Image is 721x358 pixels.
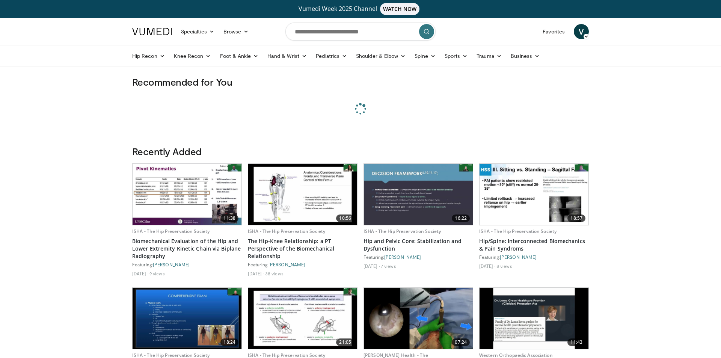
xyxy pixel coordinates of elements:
li: [DATE] [132,270,148,276]
span: 07:24 [452,338,470,346]
a: [PERSON_NAME] [500,254,537,260]
a: Business [506,48,545,63]
div: Featuring: [132,261,242,267]
span: 16:22 [452,214,470,222]
a: Foot & Ankle [216,48,263,63]
a: Sports [440,48,472,63]
li: 7 views [381,263,396,269]
a: 11:38 [133,164,241,225]
a: Vumedi Week 2025 ChannelWATCH NOW [133,3,588,15]
h3: Recommended for You [132,76,589,88]
span: 10:56 [336,214,354,222]
a: 16:22 [364,164,473,225]
a: The Hip-Knee Relationship: a PT Perspective of the Biomechanical Relationship [248,237,357,260]
a: Hip/Spine: Interconnected Biomechanics & Pain Syndroms [479,237,589,252]
li: 9 views [149,270,165,276]
li: [DATE] [248,270,264,276]
li: [DATE] [479,263,495,269]
img: 32a4bfa3-d390-487e-829c-9985ff2db92b.620x360_q85_upscale.jpg [248,288,357,349]
input: Search topics, interventions [285,23,436,41]
a: Favorites [538,24,569,39]
a: 11:43 [480,288,588,349]
li: 38 views [265,270,284,276]
a: Spine [410,48,440,63]
span: WATCH NOW [380,3,420,15]
a: 10:56 [248,164,357,225]
a: Browse [219,24,253,39]
a: Pediatrics [311,48,351,63]
a: Trauma [472,48,506,63]
span: 11:38 [220,214,238,222]
a: 18:24 [133,288,241,349]
a: Specialties [176,24,219,39]
a: Hand & Wrist [263,48,311,63]
a: [PERSON_NAME] [384,254,421,260]
li: 8 views [496,263,512,269]
img: a7b75fd4-cde6-4697-a64c-761743312e1d.jpeg.620x360_q85_upscale.jpg [364,288,473,349]
img: 292c1307-4274-4cce-a4ae-b6cd8cf7e8aa.620x360_q85_upscale.jpg [248,164,357,225]
a: Knee Recon [169,48,216,63]
a: Biomechanical Evaluation of the Hip and Lower Extremity Kinetic Chain via Biplane Radiography [132,237,242,260]
span: 21:05 [336,338,354,346]
span: 11:43 [567,338,585,346]
img: 9176c1cc-0fe9-4bde-b74f-800dab24d963.620x360_q85_upscale.jpg [480,288,588,349]
a: Hip and Pelvic Core: Stabilization and Dysfunction [364,237,473,252]
a: Shoulder & Elbow [351,48,410,63]
span: 18:24 [220,338,238,346]
img: f98fa5b6-d79e-4118-8ddc-4ffabcff162a.620x360_q85_upscale.jpg [364,164,473,225]
div: Featuring: [479,254,589,260]
span: 18:57 [567,214,585,222]
img: VuMedi Logo [132,28,172,35]
a: 07:24 [364,288,473,349]
a: [PERSON_NAME] [153,262,190,267]
div: Featuring: [364,254,473,260]
img: 6da35c9a-c555-4f75-a3af-495e0ca8239f.620x360_q85_upscale.jpg [133,164,241,225]
img: 8cf580ce-0e69-40cf-bdad-06f149b21afc.620x360_q85_upscale.jpg [133,288,241,349]
a: [PERSON_NAME] [268,262,305,267]
a: ISHA - The Hip Preservation Society [132,228,210,234]
div: Featuring: [248,261,357,267]
a: Hip Recon [128,48,169,63]
a: 18:57 [480,164,588,225]
a: V [574,24,589,39]
a: ISHA - The Hip Preservation Society [364,228,441,234]
a: ISHA - The Hip Preservation Society [248,228,325,234]
img: 0bdaa4eb-40dd-479d-bd02-e24569e50eb5.620x360_q85_upscale.jpg [480,164,588,225]
a: 21:05 [248,288,357,349]
h3: Recently Added [132,145,589,157]
a: ISHA - The Hip Preservation Society [479,228,557,234]
li: [DATE] [364,263,380,269]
